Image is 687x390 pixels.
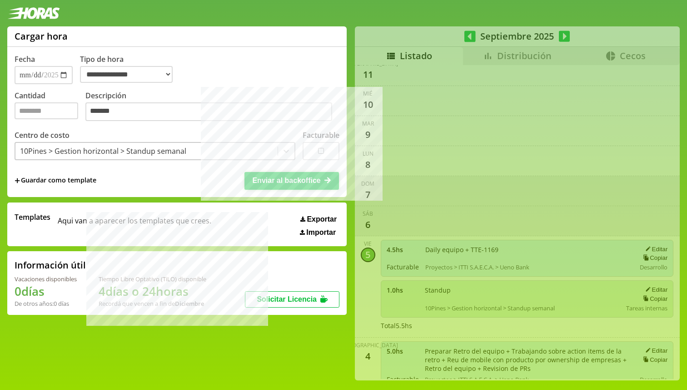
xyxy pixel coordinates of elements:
span: Exportar [307,215,337,223]
span: Importar [306,228,336,237]
b: Diciembre [175,299,204,308]
img: logotipo [7,7,60,19]
h1: Cargar hora [15,30,68,42]
label: Tipo de hora [80,54,180,84]
h2: Información útil [15,259,86,271]
span: Templates [15,212,50,222]
label: Cantidad [15,91,85,124]
div: 10Pines > Gestion horizontal > Standup semanal [20,146,186,156]
div: Tiempo Libre Optativo (TiLO) disponible [99,275,206,283]
span: + [15,176,20,186]
span: Enviar al backoffice [252,177,320,184]
div: Recordá que vencen a fin de [99,299,206,308]
button: Enviar al backoffice [244,172,339,189]
textarea: Descripción [85,102,332,122]
label: Descripción [85,91,339,124]
select: Tipo de hora [80,66,173,83]
span: Aqui van a aparecer los templates que crees. [58,212,211,237]
span: Solicitar Licencia [257,295,317,303]
div: Vacaciones disponibles [15,275,77,283]
input: Cantidad [15,102,78,119]
button: Exportar [298,215,339,224]
div: De otros años: 0 días [15,299,77,308]
label: Fecha [15,54,35,64]
span: +Guardar como template [15,176,96,186]
h1: 4 días o 24 horas [99,283,206,299]
h1: 0 días [15,283,77,299]
label: Centro de costo [15,130,70,140]
button: Solicitar Licencia [245,291,339,308]
label: Facturable [303,130,339,140]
